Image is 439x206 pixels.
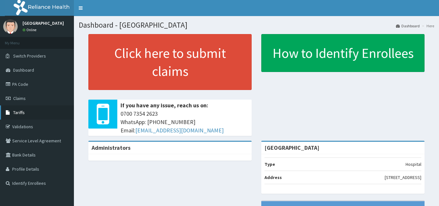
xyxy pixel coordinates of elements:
[385,174,421,181] p: [STREET_ADDRESS]
[264,161,275,167] b: Type
[88,34,252,90] a: Click here to submit claims
[121,110,248,134] span: 0700 7354 2623 WhatsApp: [PHONE_NUMBER] Email:
[13,67,34,73] span: Dashboard
[135,127,224,134] a: [EMAIL_ADDRESS][DOMAIN_NAME]
[79,21,434,29] h1: Dashboard - [GEOGRAPHIC_DATA]
[264,144,319,151] strong: [GEOGRAPHIC_DATA]
[261,34,425,72] a: How to Identify Enrollees
[13,53,46,59] span: Switch Providers
[22,21,64,25] p: [GEOGRAPHIC_DATA]
[420,23,434,29] li: Here
[264,175,282,180] b: Address
[121,102,208,109] b: If you have any issue, reach us on:
[3,19,18,34] img: User Image
[92,144,130,151] b: Administrators
[13,95,26,101] span: Claims
[13,110,25,115] span: Tariffs
[396,23,420,29] a: Dashboard
[22,28,38,32] a: Online
[406,161,421,167] p: Hospital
